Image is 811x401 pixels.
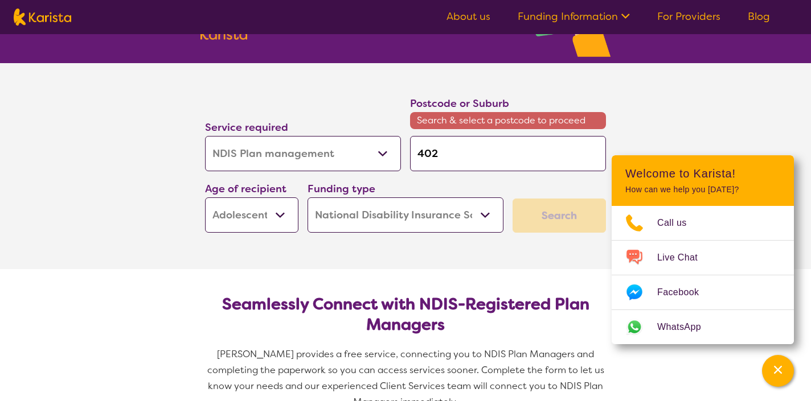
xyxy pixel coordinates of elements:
[410,112,606,129] span: Search & select a postcode to proceed
[410,136,606,171] input: Type
[625,185,780,195] p: How can we help you [DATE]?
[657,10,720,23] a: For Providers
[518,10,630,23] a: Funding Information
[657,214,701,231] span: Call us
[612,206,794,344] ul: Choose channel
[762,355,794,387] button: Channel Menu
[657,249,711,266] span: Live Chat
[612,310,794,344] a: Web link opens in a new tab.
[657,284,712,301] span: Facebook
[214,294,597,335] h2: Seamlessly Connect with NDIS-Registered Plan Managers
[447,10,490,23] a: About us
[308,182,375,196] label: Funding type
[657,319,715,336] span: WhatsApp
[625,167,780,180] h2: Welcome to Karista!
[612,155,794,344] div: Channel Menu
[205,182,286,196] label: Age of recipient
[14,9,71,26] img: Karista logo
[410,97,509,110] label: Postcode or Suburb
[205,121,288,134] label: Service required
[748,10,770,23] a: Blog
